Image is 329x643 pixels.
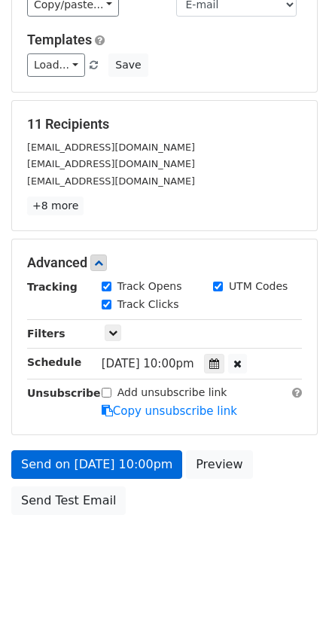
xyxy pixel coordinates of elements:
[254,571,329,643] div: 聊天小组件
[117,297,179,312] label: Track Clicks
[229,279,288,294] label: UTM Codes
[186,450,252,479] a: Preview
[27,175,195,187] small: [EMAIL_ADDRESS][DOMAIN_NAME]
[102,357,194,370] span: [DATE] 10:00pm
[27,158,195,169] small: [EMAIL_ADDRESS][DOMAIN_NAME]
[27,254,302,271] h5: Advanced
[27,116,302,133] h5: 11 Recipients
[27,328,65,340] strong: Filters
[27,53,85,77] a: Load...
[117,385,227,401] label: Add unsubscribe link
[11,450,182,479] a: Send on [DATE] 10:00pm
[27,356,81,368] strong: Schedule
[27,387,101,399] strong: Unsubscribe
[27,142,195,153] small: [EMAIL_ADDRESS][DOMAIN_NAME]
[117,279,182,294] label: Track Opens
[108,53,148,77] button: Save
[27,32,92,47] a: Templates
[27,197,84,215] a: +8 more
[27,281,78,293] strong: Tracking
[254,571,329,643] iframe: Chat Widget
[11,486,126,515] a: Send Test Email
[102,404,237,418] a: Copy unsubscribe link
